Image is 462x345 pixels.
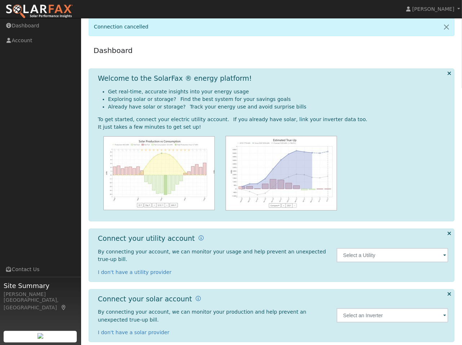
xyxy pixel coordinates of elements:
img: SolarFax [5,4,73,19]
div: Connection cancelled [89,18,455,36]
li: Already have solar or storage? Track your energy use and avoid surprise bills [108,103,449,111]
span: Site Summary [4,281,77,291]
h1: Connect your solar account [98,295,192,303]
span: [PERSON_NAME] [412,6,454,12]
img: retrieve [37,333,43,339]
input: Select a Utility [337,248,448,262]
div: [PERSON_NAME] [4,291,77,298]
a: Close [439,18,454,36]
a: Map [61,305,67,310]
a: Dashboard [94,46,133,55]
div: [GEOGRAPHIC_DATA], [GEOGRAPHIC_DATA] [4,296,77,311]
div: It just takes a few minutes to get set up! [98,123,449,131]
a: I don't have a solar provider [98,329,170,335]
li: Exploring solar or storage? Find the best system for your savings goals [108,96,449,103]
a: I don't have a utility provider [98,269,172,275]
span: By connecting your account, we can monitor your production and help prevent an unexpected true-up... [98,309,307,322]
li: Get real-time, accurate insights into your energy usage [108,88,449,96]
input: Select an Inverter [337,308,448,323]
h1: Welcome to the SolarFax ® energy platform! [98,74,252,83]
span: By connecting your account, we can monitor your usage and help prevent an unexpected true-up bill. [98,249,326,262]
div: To get started, connect your electric utility account. If you already have solar, link your inver... [98,116,449,123]
h1: Connect your utility account [98,234,195,243]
